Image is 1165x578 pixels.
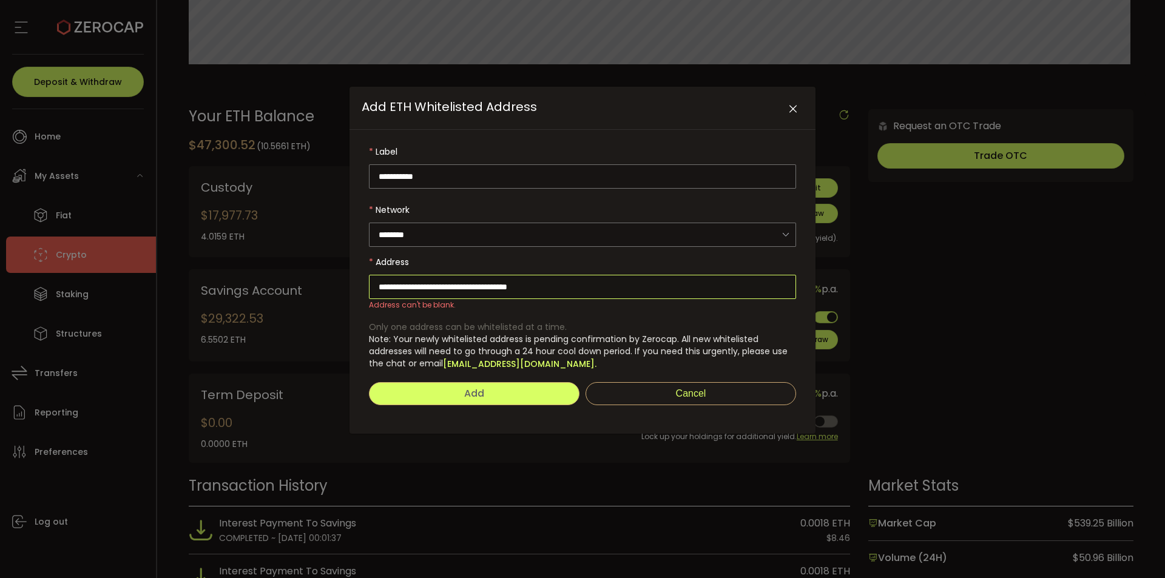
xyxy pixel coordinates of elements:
div: Address can't be blank. [369,299,796,309]
button: Add [369,382,579,405]
div: Add ETH Whitelisted Address [349,87,815,434]
a: [EMAIL_ADDRESS][DOMAIN_NAME]. [443,358,596,370]
button: Cancel [586,382,796,405]
label: Label [369,139,796,164]
label: Network [369,198,796,222]
span: Add ETH Whitelisted Address [362,98,537,115]
button: Close [782,99,803,120]
span: Cancel [676,388,706,398]
span: Only one address can be whitelisted at a time. [369,321,567,333]
span: Add [464,386,484,400]
span: Note: Your newly whitelisted address is pending confirmation by Zerocap. All new whitelisted addr... [369,333,788,369]
label: Address [369,250,796,274]
div: Chat Widget [893,90,1165,578]
iframe: To enrich screen reader interactions, please activate Accessibility in Grammarly extension settings [893,90,1165,578]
